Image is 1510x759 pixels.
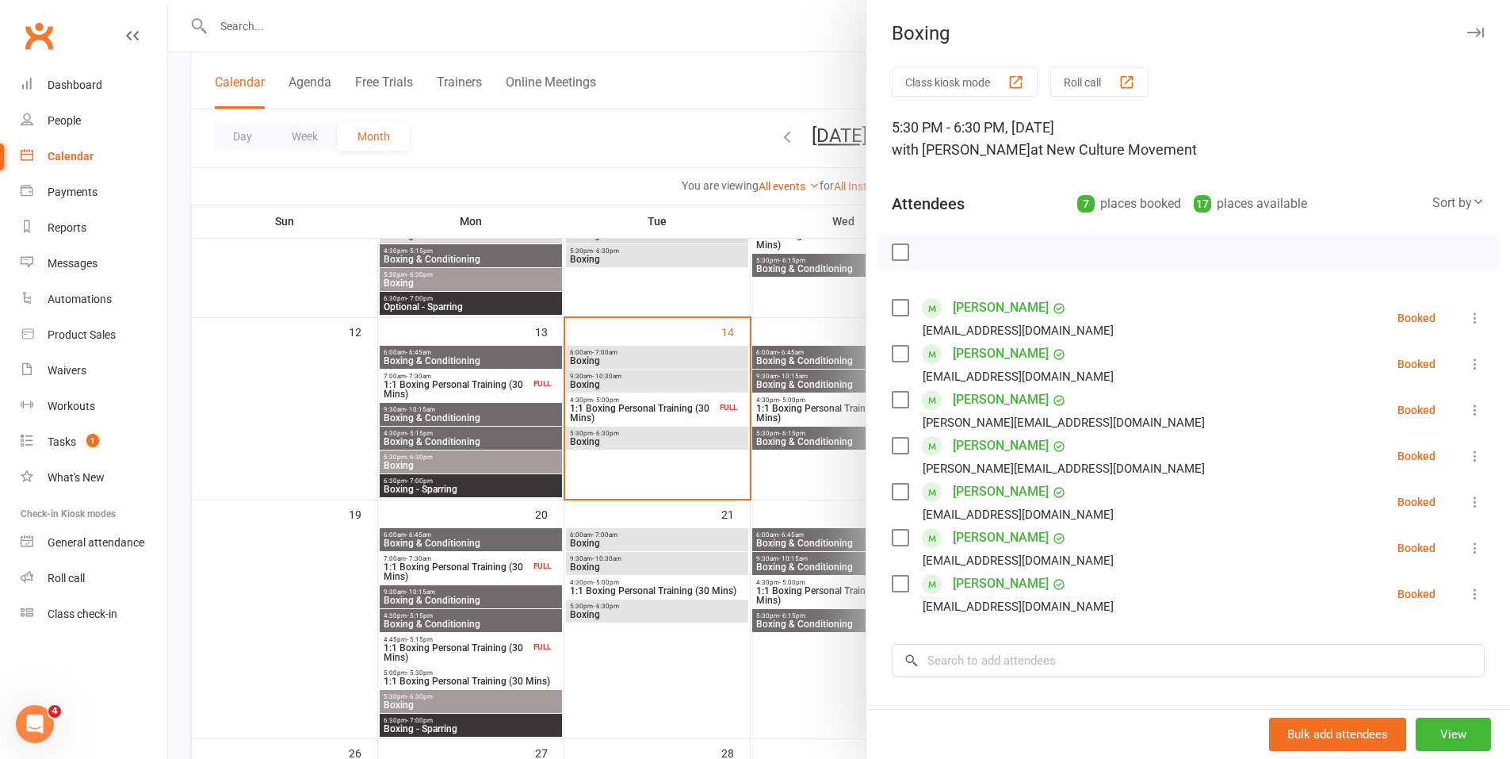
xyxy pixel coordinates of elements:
a: People [21,103,167,139]
div: Workouts [48,400,95,412]
a: [PERSON_NAME] [953,433,1049,458]
div: Booked [1397,450,1435,462]
div: places available [1194,193,1307,215]
div: People [48,114,81,127]
a: Messages [21,246,167,282]
a: General attendance kiosk mode [21,525,167,561]
a: Reports [21,210,167,246]
button: Bulk add attendees [1269,718,1406,751]
div: Booked [1397,312,1435,324]
div: 5:30 PM - 6:30 PM, [DATE] [892,117,1485,161]
a: Clubworx [19,16,59,56]
span: at New Culture Movement [1030,141,1197,158]
a: Tasks 1 [21,424,167,460]
a: Class kiosk mode [21,596,167,632]
div: [EMAIL_ADDRESS][DOMAIN_NAME] [923,550,1114,571]
a: Calendar [21,139,167,174]
a: [PERSON_NAME] [953,479,1049,504]
div: 7 [1077,195,1095,213]
div: Product Sales [48,328,116,341]
a: [PERSON_NAME] [953,341,1049,366]
div: Calendar [48,150,94,163]
div: Class check-in [48,608,117,620]
div: Dashboard [48,79,102,91]
a: Roll call [21,561,167,596]
div: Payments [48,186,97,198]
button: Roll call [1050,67,1149,97]
div: Waivers [48,364,86,377]
div: 17 [1194,195,1211,213]
div: [EMAIL_ADDRESS][DOMAIN_NAME] [923,596,1114,617]
a: Dashboard [21,67,167,103]
a: Payments [21,174,167,210]
div: Booked [1397,496,1435,508]
a: Workouts [21,389,167,424]
div: [PERSON_NAME][EMAIL_ADDRESS][DOMAIN_NAME] [923,458,1205,479]
div: [EMAIL_ADDRESS][DOMAIN_NAME] [923,320,1114,341]
iframe: Intercom live chat [16,705,54,743]
a: [PERSON_NAME] [953,525,1049,550]
span: 1 [86,434,99,447]
a: Product Sales [21,317,167,353]
div: [PERSON_NAME][EMAIL_ADDRESS][DOMAIN_NAME] [923,412,1205,433]
div: [EMAIL_ADDRESS][DOMAIN_NAME] [923,504,1114,525]
div: Tasks [48,435,76,448]
span: with [PERSON_NAME] [892,141,1030,158]
a: Waivers [21,353,167,389]
button: Class kiosk mode [892,67,1038,97]
div: Booked [1397,588,1435,600]
div: Boxing [866,22,1510,44]
div: Booked [1397,404,1435,416]
a: What's New [21,460,167,496]
div: General attendance [48,536,144,549]
span: 4 [48,705,61,718]
div: Messages [48,257,97,270]
div: Booked [1397,542,1435,554]
div: Automations [48,293,112,305]
a: [PERSON_NAME] [953,571,1049,596]
div: Roll call [48,572,85,585]
a: Automations [21,282,167,317]
input: Search to add attendees [892,644,1485,677]
div: Booked [1397,358,1435,370]
div: Sort by [1432,193,1485,213]
a: [PERSON_NAME] [953,387,1049,412]
div: Reports [48,221,86,234]
div: [EMAIL_ADDRESS][DOMAIN_NAME] [923,366,1114,387]
a: [PERSON_NAME] [953,295,1049,320]
button: View [1416,718,1491,751]
div: Attendees [892,193,965,215]
div: What's New [48,471,105,484]
div: places booked [1077,193,1181,215]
